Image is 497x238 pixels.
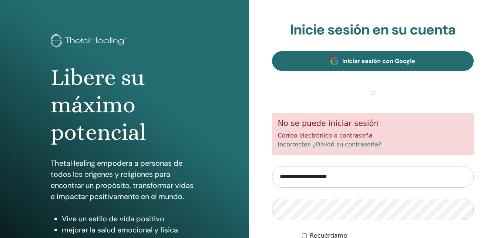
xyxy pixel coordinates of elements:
span: o [367,89,379,97]
span: Iniciar sesión con Google [342,57,415,65]
h2: Inicie sesión en su cuenta [272,22,474,39]
li: mejorar la salud emocional y física [62,224,198,235]
font: No se puede iniciar sesión [278,119,379,128]
h1: Libere su máximo potencial [51,64,198,146]
font: Correo electrónico o contraseña [278,132,382,148]
p: ThetaHealing empodera a personas de todos los orígenes y religiones para encontrar un propósito, ... [51,158,198,202]
a: Iniciar sesión con Google [272,51,474,71]
a: incorrectos ¿Olvidó su contraseña? [278,141,382,148]
li: Vive un estilo de vida positivo [62,213,198,224]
